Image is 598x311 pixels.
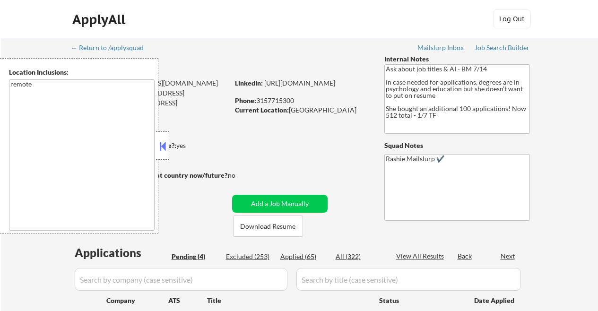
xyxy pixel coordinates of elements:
strong: Current Location: [235,106,289,114]
div: Job Search Builder [475,44,530,51]
div: Next [501,251,516,261]
div: ATS [168,296,207,305]
button: Log Out [493,9,531,28]
a: Job Search Builder [475,44,530,53]
div: Date Applied [474,296,516,305]
div: Applied (65) [280,252,328,261]
button: Add a Job Manually [232,195,328,213]
div: Applications [75,247,168,259]
div: Pending (4) [172,252,219,261]
a: ← Return to /applysquad [71,44,153,53]
div: Internal Notes [384,54,530,64]
div: 3157715300 [235,96,369,105]
div: Title [207,296,370,305]
div: Squad Notes [384,141,530,150]
div: Location Inclusions: [9,68,155,77]
div: ← Return to /applysquad [71,44,153,51]
input: Search by title (case sensitive) [296,268,521,291]
a: Mailslurp Inbox [417,44,465,53]
strong: Phone: [235,96,256,104]
div: ApplyAll [72,11,128,27]
div: Company [106,296,168,305]
div: no [228,171,255,180]
a: [URL][DOMAIN_NAME] [264,79,335,87]
div: Status [379,292,460,309]
div: Back [458,251,473,261]
strong: LinkedIn: [235,79,263,87]
div: All (322) [336,252,383,261]
button: Download Resume [233,216,303,237]
div: Excluded (253) [226,252,273,261]
input: Search by company (case sensitive) [75,268,287,291]
div: [GEOGRAPHIC_DATA] [235,105,369,115]
div: Mailslurp Inbox [417,44,465,51]
div: View All Results [396,251,447,261]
